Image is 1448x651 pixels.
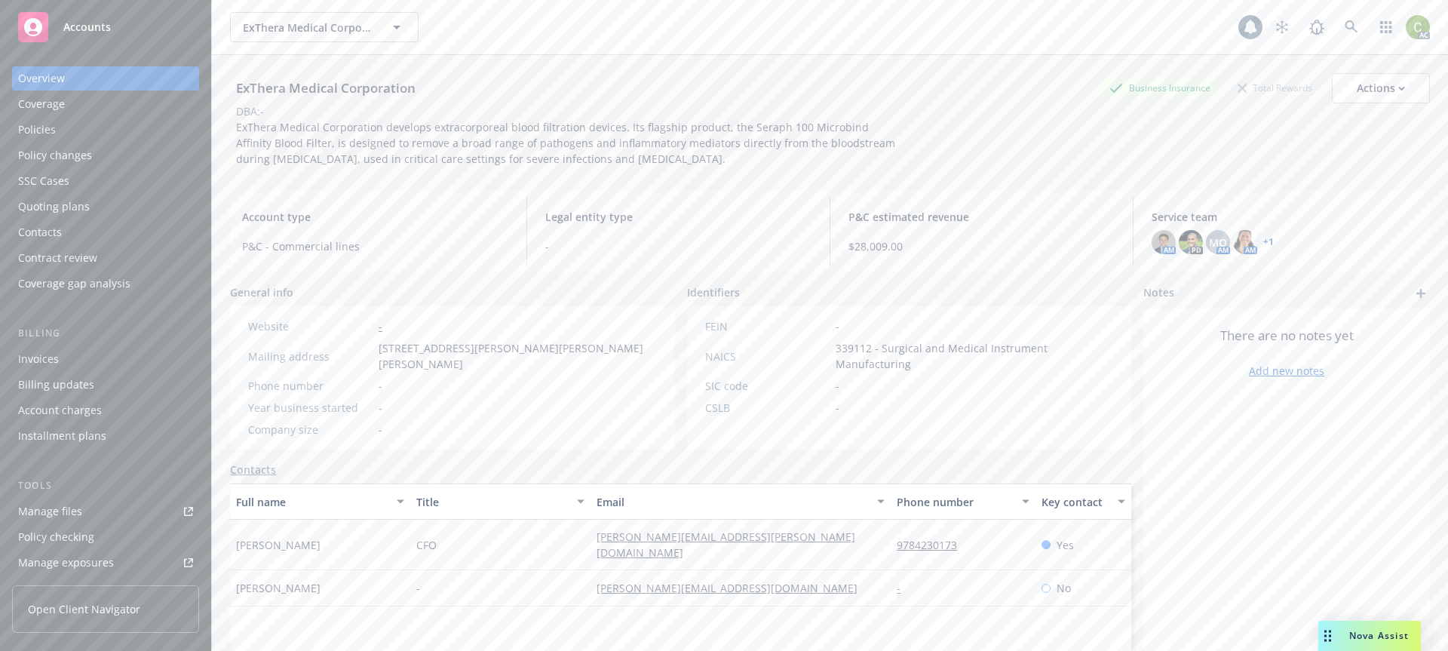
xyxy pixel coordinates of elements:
a: Coverage gap analysis [12,272,199,296]
a: SSC Cases [12,169,199,193]
a: Policy changes [12,143,199,167]
div: ExThera Medical Corporation [230,78,422,98]
div: DBA: - [236,103,264,119]
button: Full name [230,484,410,520]
div: Policy changes [18,143,92,167]
div: Mailing address [248,349,373,364]
span: P&C estimated revenue [848,209,1115,225]
a: Invoices [12,347,199,371]
div: SIC code [705,378,830,394]
div: NAICS [705,349,830,364]
span: P&C - Commercial lines [242,238,508,254]
span: General info [230,284,293,300]
a: - [379,319,382,333]
img: photo [1233,230,1257,254]
span: - [836,400,839,416]
span: Accounts [63,21,111,33]
div: Phone number [248,378,373,394]
div: Manage files [18,499,82,524]
div: Account charges [18,398,102,422]
a: +1 [1263,238,1274,247]
a: Quoting plans [12,195,199,219]
span: Identifiers [687,284,740,300]
span: Yes [1057,537,1074,553]
span: Service team [1152,209,1418,225]
a: Stop snowing [1267,12,1297,42]
span: [PERSON_NAME] [236,537,321,553]
button: ExThera Medical Corporation [230,12,419,42]
div: Contract review [18,246,97,270]
div: Key contact [1042,494,1109,510]
div: CSLB [705,400,830,416]
a: [PERSON_NAME][EMAIL_ADDRESS][DOMAIN_NAME] [597,581,870,595]
span: - [545,238,811,254]
div: Email [597,494,868,510]
img: photo [1152,230,1176,254]
div: Billing updates [18,373,94,397]
a: Policies [12,118,199,142]
span: There are no notes yet [1220,327,1354,345]
a: Coverage [12,92,199,116]
span: Nova Assist [1349,629,1409,642]
div: Invoices [18,347,59,371]
button: Actions [1332,73,1430,103]
a: Manage exposures [12,551,199,575]
a: Installment plans [12,424,199,448]
div: Year business started [248,400,373,416]
div: Policies [18,118,56,142]
a: Manage files [12,499,199,524]
div: Quoting plans [18,195,90,219]
div: Contacts [18,220,62,244]
button: Nova Assist [1318,621,1421,651]
a: Contacts [12,220,199,244]
span: MQ [1209,235,1227,250]
div: Manage exposures [18,551,114,575]
div: Installment plans [18,424,106,448]
span: - [379,400,382,416]
a: Add new notes [1249,363,1324,379]
a: Billing updates [12,373,199,397]
img: photo [1406,15,1430,39]
a: Policy checking [12,525,199,549]
span: Legal entity type [545,209,811,225]
a: Overview [12,66,199,91]
span: - [379,422,382,438]
div: Total Rewards [1230,78,1320,97]
a: Report a Bug [1302,12,1332,42]
a: Search [1336,12,1367,42]
span: ExThera Medical Corporation develops extracorporeal blood filtration devices. Its flagship produc... [236,120,898,166]
span: CFO [416,537,437,553]
a: Contract review [12,246,199,270]
div: Coverage [18,92,65,116]
a: Account charges [12,398,199,422]
span: [PERSON_NAME] [236,580,321,596]
a: - [897,581,913,595]
span: - [836,378,839,394]
div: Overview [18,66,65,91]
span: 339112 - Surgical and Medical Instrument Manufacturing [836,340,1114,372]
span: - [379,378,382,394]
a: Accounts [12,6,199,48]
div: Drag to move [1318,621,1337,651]
a: Contacts [230,462,276,478]
div: Tools [12,478,199,493]
div: Company size [248,422,373,438]
span: Notes [1143,284,1174,302]
div: FEIN [705,318,830,334]
img: photo [1179,230,1203,254]
button: Title [410,484,591,520]
div: Business Insurance [1102,78,1218,97]
span: Account type [242,209,508,225]
button: Phone number [891,484,1035,520]
span: - [836,318,839,334]
div: Website [248,318,373,334]
div: Policy checking [18,525,94,549]
div: SSC Cases [18,169,69,193]
span: Open Client Navigator [28,601,140,617]
a: Switch app [1371,12,1401,42]
div: Billing [12,326,199,341]
div: Phone number [897,494,1012,510]
button: Email [591,484,891,520]
div: Coverage gap analysis [18,272,130,296]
